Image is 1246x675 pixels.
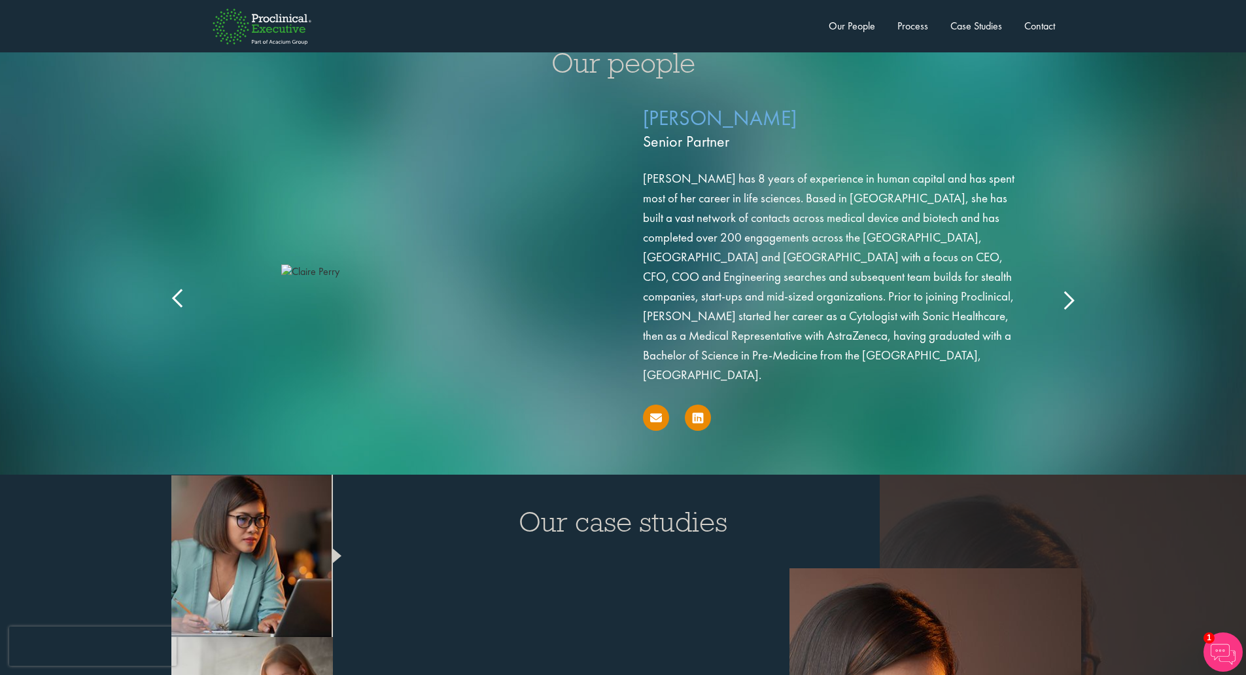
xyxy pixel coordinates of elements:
img: Chatbot [1203,632,1243,672]
img: Claire Perry [281,265,543,280]
p: [PERSON_NAME] [643,103,1026,156]
a: Our People [829,19,875,33]
a: Case Studies [950,19,1002,33]
iframe: reCAPTCHA [9,627,177,666]
a: Contact [1024,19,1055,33]
span: 1 [1203,632,1215,644]
a: Process [897,19,928,33]
p: [PERSON_NAME] has 8 years of experience in human capital and has spent most of her career in life... [643,169,1026,385]
span: Senior Partner [643,130,1026,153]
